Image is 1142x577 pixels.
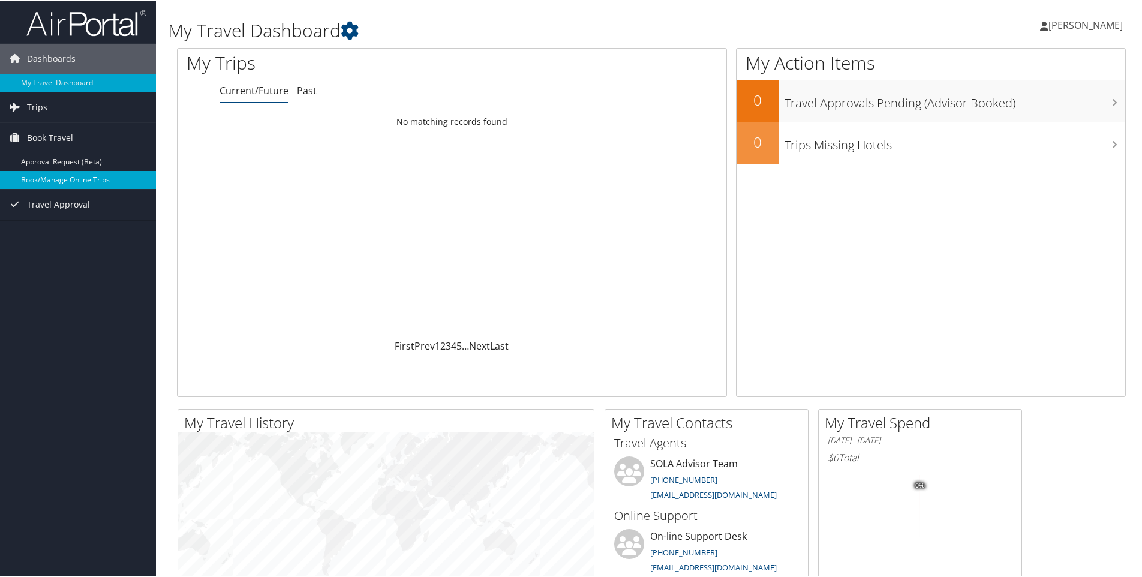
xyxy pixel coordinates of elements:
a: 0Travel Approvals Pending (Advisor Booked) [737,79,1125,121]
a: [PHONE_NUMBER] [650,546,717,557]
a: Past [297,83,317,96]
span: Dashboards [27,43,76,73]
a: 5 [456,338,462,351]
a: Last [490,338,509,351]
h2: My Travel History [184,411,594,432]
h6: Total [828,450,1012,463]
a: 1 [435,338,440,351]
a: 0Trips Missing Hotels [737,121,1125,163]
h1: My Trips [187,49,489,74]
h2: My Travel Spend [825,411,1021,432]
h2: My Travel Contacts [611,411,808,432]
a: First [395,338,414,351]
h2: 0 [737,89,779,109]
span: Trips [27,91,47,121]
a: Next [469,338,490,351]
a: [EMAIL_ADDRESS][DOMAIN_NAME] [650,561,777,572]
h3: Trips Missing Hotels [785,130,1125,152]
li: On-line Support Desk [608,528,805,577]
h3: Travel Agents [614,434,799,450]
span: [PERSON_NAME] [1048,17,1123,31]
a: Prev [414,338,435,351]
span: Travel Approval [27,188,90,218]
img: airportal-logo.png [26,8,146,36]
tspan: 0% [915,481,925,488]
a: [PHONE_NUMBER] [650,473,717,484]
span: Book Travel [27,122,73,152]
a: Current/Future [220,83,288,96]
a: 2 [440,338,446,351]
h3: Online Support [614,506,799,523]
h6: [DATE] - [DATE] [828,434,1012,445]
span: $0 [828,450,839,463]
a: [EMAIL_ADDRESS][DOMAIN_NAME] [650,488,777,499]
a: 3 [446,338,451,351]
td: No matching records found [178,110,726,131]
a: [PERSON_NAME] [1040,6,1135,42]
a: 4 [451,338,456,351]
h1: My Action Items [737,49,1125,74]
li: SOLA Advisor Team [608,455,805,504]
h3: Travel Approvals Pending (Advisor Booked) [785,88,1125,110]
h2: 0 [737,131,779,151]
h1: My Travel Dashboard [168,17,813,42]
span: … [462,338,469,351]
